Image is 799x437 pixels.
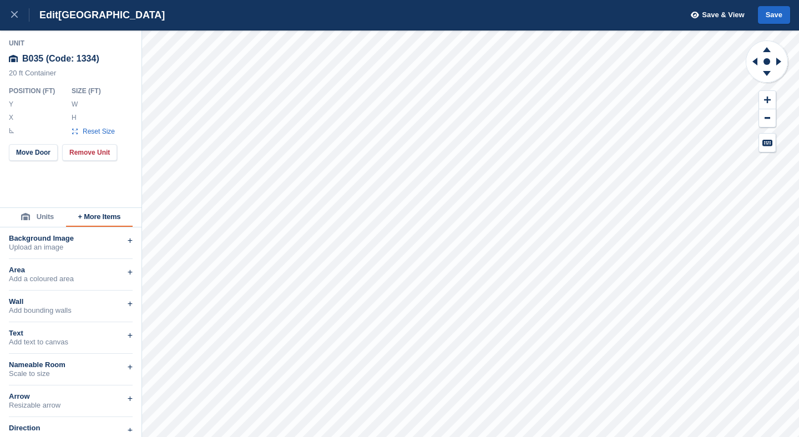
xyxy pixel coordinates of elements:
div: Background Image [9,234,133,243]
button: Keyboard Shortcuts [759,134,776,152]
span: Save & View [702,9,744,21]
span: Reset Size [82,126,115,136]
div: Upload an image [9,243,133,252]
div: B035 (Code: 1334) [9,49,133,69]
div: Nameable Room [9,360,133,369]
button: Save & View [685,6,745,24]
div: TextAdd text to canvas+ [9,322,133,354]
div: Add bounding walls [9,306,133,315]
div: 20 ft Container [9,69,133,83]
div: WallAdd bounding walls+ [9,291,133,322]
div: Arrow [9,392,133,401]
div: Add text to canvas [9,338,133,347]
button: + More Items [66,208,133,227]
button: Zoom Out [759,109,776,128]
div: + [128,266,133,279]
div: Background ImageUpload an image+ [9,227,133,259]
div: Wall [9,297,133,306]
div: Direction [9,424,133,433]
button: Zoom In [759,91,776,109]
div: Area [9,266,133,275]
div: + [128,392,133,405]
div: ArrowResizable arrow+ [9,385,133,417]
button: Move Door [9,144,58,161]
div: + [128,360,133,374]
div: + [128,329,133,342]
button: Units [9,208,66,227]
label: X [9,113,14,122]
div: + [128,234,133,247]
div: Position ( FT ) [9,87,63,95]
div: + [128,297,133,311]
label: W [72,100,77,109]
label: Y [9,100,14,109]
button: Save [758,6,790,24]
div: AreaAdd a coloured area+ [9,259,133,291]
label: H [72,113,77,122]
div: Nameable RoomScale to size+ [9,354,133,385]
button: Remove Unit [62,144,117,161]
div: Add a coloured area [9,275,133,283]
div: Resizable arrow [9,401,133,410]
div: Text [9,329,133,338]
div: Unit [9,39,133,48]
div: Scale to size [9,369,133,378]
img: angle-icn.0ed2eb85.svg [9,128,14,133]
div: + [128,424,133,437]
div: Edit [GEOGRAPHIC_DATA] [29,8,165,22]
div: Size ( FT ) [72,87,120,95]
